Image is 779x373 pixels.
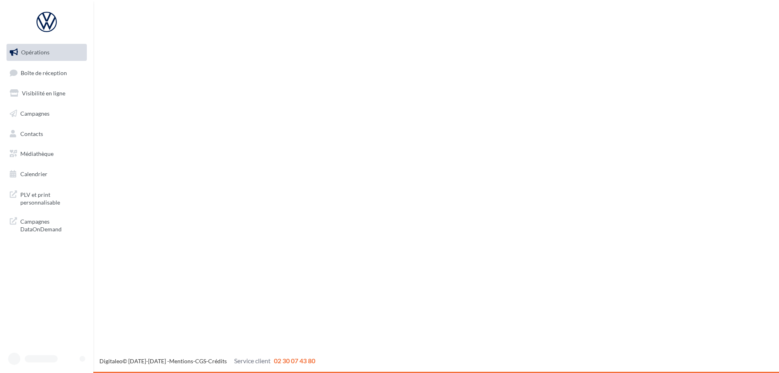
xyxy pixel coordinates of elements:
a: Campagnes DataOnDemand [5,213,88,237]
span: Calendrier [20,170,47,177]
span: Médiathèque [20,150,54,157]
span: Boîte de réception [21,69,67,76]
a: Mentions [169,358,193,364]
a: Opérations [5,44,88,61]
span: Opérations [21,49,49,56]
span: © [DATE]-[DATE] - - - [99,358,315,364]
a: PLV et print personnalisable [5,186,88,210]
a: Campagnes [5,105,88,122]
a: Visibilité en ligne [5,85,88,102]
span: PLV et print personnalisable [20,189,84,207]
a: CGS [195,358,206,364]
a: Crédits [208,358,227,364]
span: 02 30 07 43 80 [274,357,315,364]
a: Médiathèque [5,145,88,162]
span: Visibilité en ligne [22,90,65,97]
span: Contacts [20,130,43,137]
a: Calendrier [5,166,88,183]
a: Boîte de réception [5,64,88,82]
a: Digitaleo [99,358,123,364]
span: Service client [234,357,271,364]
a: Contacts [5,125,88,142]
span: Campagnes [20,110,49,117]
span: Campagnes DataOnDemand [20,216,84,233]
